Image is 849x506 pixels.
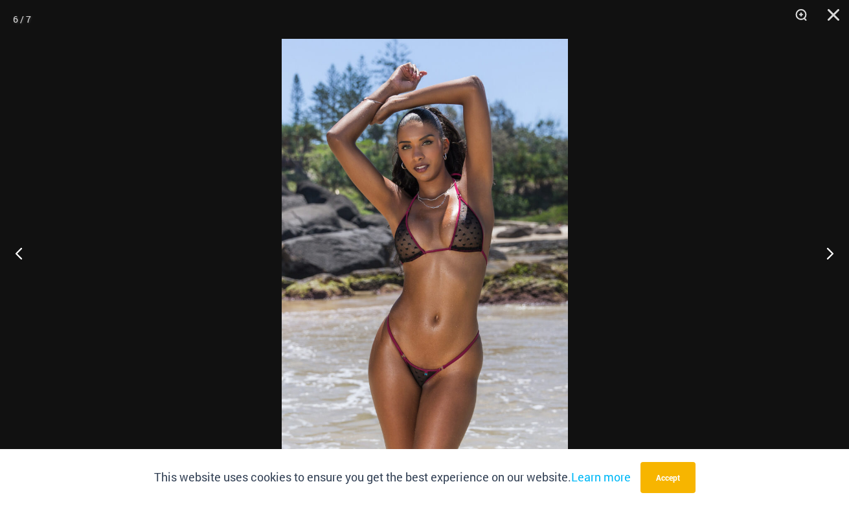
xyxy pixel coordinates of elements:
a: Learn more [571,469,631,485]
p: This website uses cookies to ensure you get the best experience on our website. [154,468,631,487]
button: Next [800,221,849,285]
button: Accept [640,462,696,493]
div: 6 / 7 [13,10,31,29]
img: Cupids Kiss Hearts 312 Tri Top 449 Thong 06 [282,39,568,467]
